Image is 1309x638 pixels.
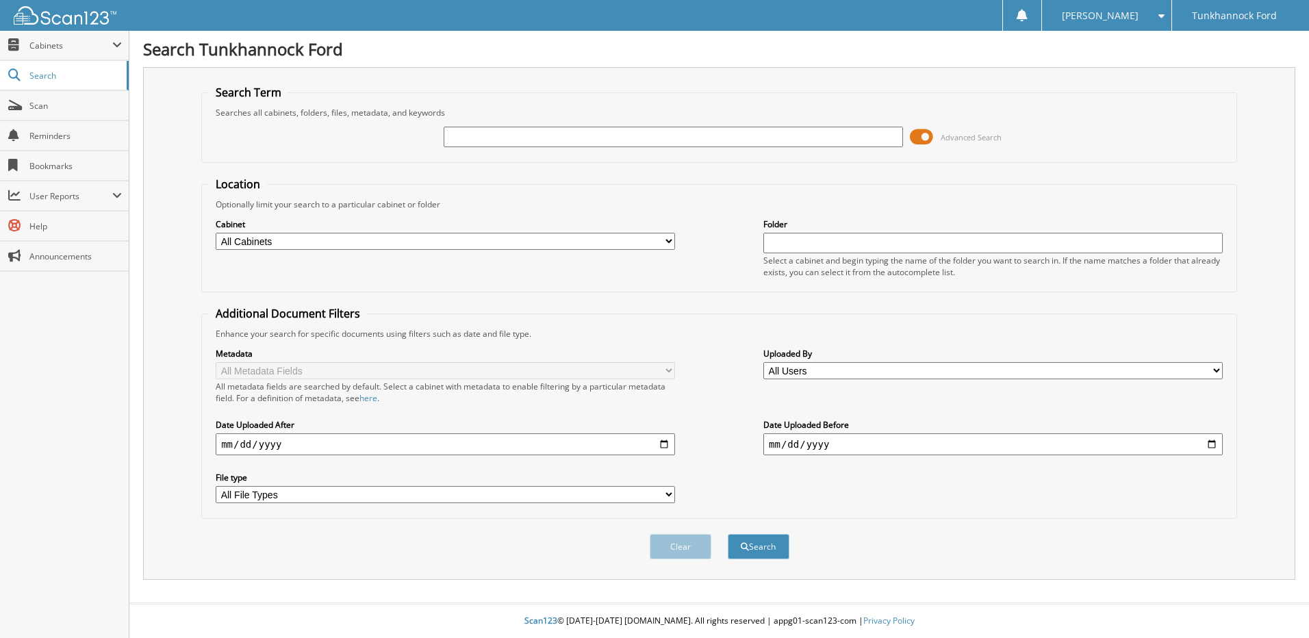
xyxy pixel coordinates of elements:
label: Uploaded By [763,348,1223,359]
span: Scan [29,100,122,112]
label: Date Uploaded After [216,419,675,431]
label: Folder [763,218,1223,230]
span: [PERSON_NAME] [1062,12,1139,20]
span: Cabinets [29,40,112,51]
legend: Search Term [209,85,288,100]
span: Bookmarks [29,160,122,172]
span: Announcements [29,251,122,262]
span: Search [29,70,120,81]
label: File type [216,472,675,483]
legend: Additional Document Filters [209,306,367,321]
a: here [359,392,377,404]
span: User Reports [29,190,112,202]
label: Cabinet [216,218,675,230]
input: start [216,433,675,455]
div: © [DATE]-[DATE] [DOMAIN_NAME]. All rights reserved | appg01-scan123-com | [129,604,1309,638]
input: end [763,433,1223,455]
span: Tunkhannock Ford [1192,12,1277,20]
a: Privacy Policy [863,615,915,626]
button: Search [728,534,789,559]
span: Reminders [29,130,122,142]
div: Select a cabinet and begin typing the name of the folder you want to search in. If the name match... [763,255,1223,278]
button: Clear [650,534,711,559]
span: Help [29,220,122,232]
h1: Search Tunkhannock Ford [143,38,1295,60]
span: Advanced Search [941,132,1002,142]
div: Searches all cabinets, folders, files, metadata, and keywords [209,107,1230,118]
img: scan123-logo-white.svg [14,6,116,25]
label: Metadata [216,348,675,359]
span: Scan123 [524,615,557,626]
label: Date Uploaded Before [763,419,1223,431]
iframe: Chat Widget [1241,572,1309,638]
div: Optionally limit your search to a particular cabinet or folder [209,199,1230,210]
div: All metadata fields are searched by default. Select a cabinet with metadata to enable filtering b... [216,381,675,404]
legend: Location [209,177,267,192]
div: Enhance your search for specific documents using filters such as date and file type. [209,328,1230,340]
